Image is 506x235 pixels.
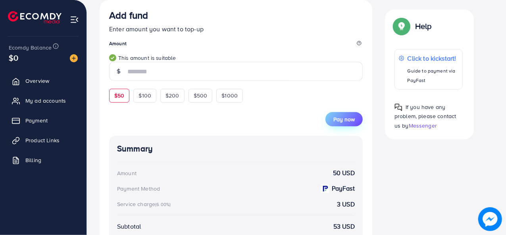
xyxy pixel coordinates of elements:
span: Pay now [333,115,355,123]
span: $0 [9,52,18,63]
img: image [478,207,502,231]
div: Subtotal [117,222,141,231]
a: My ad accounts [6,93,81,109]
span: $1000 [221,92,238,99]
img: guide [109,54,116,61]
small: This amount is suitable [109,54,363,62]
div: Amount [117,169,137,177]
strong: 50 USD [333,168,355,178]
img: Popup guide [394,19,409,33]
span: If you have any problem, please contact us by [394,103,456,129]
div: Service charge [117,200,173,208]
img: menu [70,15,79,24]
img: Popup guide [394,103,402,111]
span: Product Links [25,136,60,144]
a: Product Links [6,132,81,148]
p: Help [415,21,432,31]
span: $200 [165,92,179,99]
span: My ad accounts [25,97,66,105]
a: Overview [6,73,81,89]
h3: Add fund [109,10,148,21]
small: (6.00%) [155,201,171,208]
a: Billing [6,152,81,168]
strong: PayFast [332,184,355,193]
legend: Amount [109,40,363,50]
span: Ecomdy Balance [9,44,52,52]
span: Billing [25,156,41,164]
p: Guide to payment via PayFast [408,66,458,85]
a: Payment [6,113,81,128]
span: Payment [25,117,48,124]
span: $100 [139,92,151,99]
span: $50 [114,92,124,99]
p: Enter amount you want to top-up [109,24,363,34]
h4: Summary [117,144,355,154]
button: Pay now [325,112,363,126]
img: payment [321,184,329,193]
p: Click to kickstart! [408,53,458,63]
img: image [70,54,78,62]
strong: 53 USD [333,222,355,231]
strong: 3 USD [337,200,355,209]
span: Messenger [409,121,437,129]
div: Payment Method [117,185,160,193]
span: Overview [25,77,49,85]
img: logo [8,11,62,23]
span: $500 [194,92,208,99]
